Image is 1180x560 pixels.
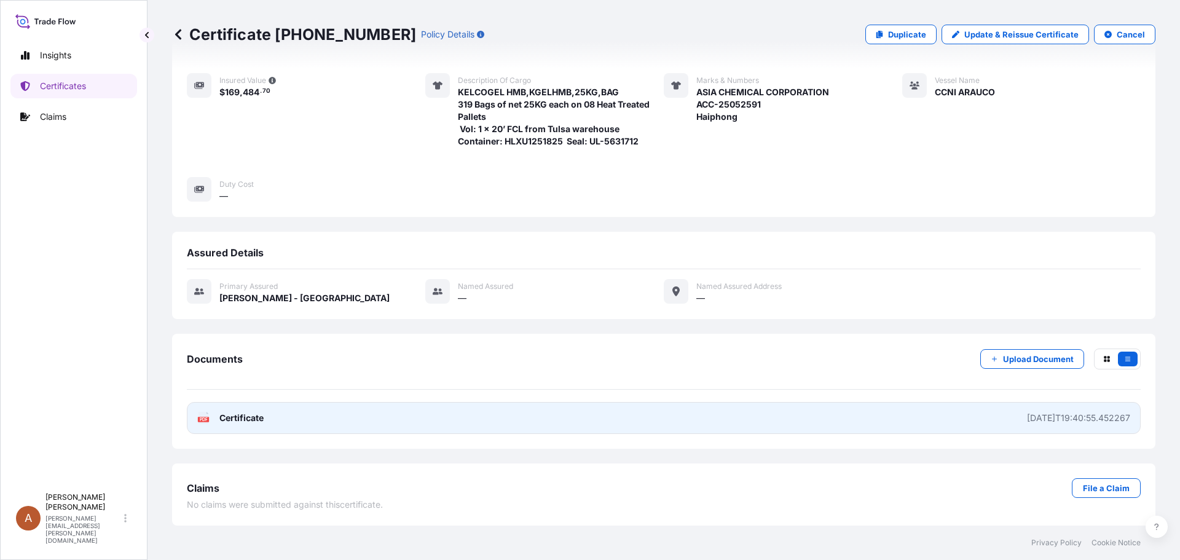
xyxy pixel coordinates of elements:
[1091,538,1141,548] a: Cookie Notice
[187,482,219,494] span: Claims
[219,292,390,304] span: [PERSON_NAME] - [GEOGRAPHIC_DATA]
[935,86,995,98] span: CCNI ARAUCO
[10,74,137,98] a: Certificates
[696,282,782,291] span: Named Assured Address
[1027,412,1130,424] div: [DATE]T19:40:55.452267
[187,246,264,259] span: Assured Details
[45,515,122,544] p: [PERSON_NAME][EMAIL_ADDRESS][PERSON_NAME][DOMAIN_NAME]
[696,86,829,123] span: ASIA CHEMICAL CORPORATION ACC-25052591 Haiphong
[219,88,225,97] span: $
[187,499,383,511] span: No claims were submitted against this certificate .
[187,353,243,365] span: Documents
[40,49,71,61] p: Insights
[187,402,1141,434] a: PDFCertificate[DATE]T19:40:55.452267
[888,28,926,41] p: Duplicate
[458,282,513,291] span: Named Assured
[40,111,66,123] p: Claims
[200,417,208,422] text: PDF
[942,25,1089,44] a: Update & Reissue Certificate
[1083,482,1130,494] p: File a Claim
[696,292,705,304] span: —
[458,292,466,304] span: —
[1072,478,1141,498] a: File a Claim
[1117,28,1145,41] p: Cancel
[696,76,759,85] span: Marks & Numbers
[172,25,416,44] p: Certificate [PHONE_NUMBER]
[262,89,270,93] span: 70
[865,25,937,44] a: Duplicate
[219,412,264,424] span: Certificate
[458,76,531,85] span: Description of cargo
[1003,353,1074,365] p: Upload Document
[964,28,1079,41] p: Update & Reissue Certificate
[219,76,266,85] span: Insured Value
[243,88,259,97] span: 484
[421,28,474,41] p: Policy Details
[25,512,32,524] span: A
[980,349,1084,369] button: Upload Document
[10,105,137,129] a: Claims
[260,89,262,93] span: .
[10,43,137,68] a: Insights
[935,76,980,85] span: Vessel Name
[240,88,243,97] span: ,
[1031,538,1082,548] a: Privacy Policy
[1094,25,1155,44] button: Cancel
[458,86,664,148] span: KELCOGEL HMB,KGELHMB,25KG,BAG 319 Bags of net 25KG each on 08 Heat Treated Pallets Vol: 1 x 20’ F...
[219,190,228,202] span: —
[40,80,86,92] p: Certificates
[219,282,278,291] span: Primary assured
[225,88,240,97] span: 169
[45,492,122,512] p: [PERSON_NAME] [PERSON_NAME]
[219,179,254,189] span: Duty Cost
